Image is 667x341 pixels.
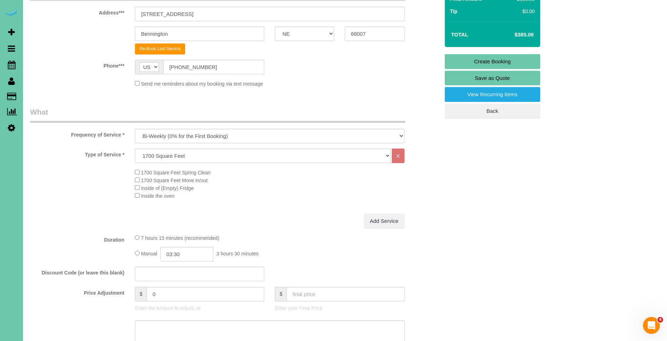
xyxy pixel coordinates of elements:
[514,8,535,15] div: $0.00
[450,8,458,15] label: Tip
[141,235,219,241] span: 7 hours 15 minutes (recommended)
[25,129,130,138] label: Frequency of Service *
[657,317,663,323] span: 4
[217,251,259,256] span: 3 hours 30 minutes
[25,267,130,276] label: Discount Code (or leave this blank)
[275,287,287,301] span: $
[141,170,211,175] span: 1700 Square Feet Spring Clean
[493,32,533,38] h4: $385.08
[287,287,404,301] input: final price
[643,317,660,334] iframe: Intercom live chat
[141,81,263,87] span: Send me reminders about my booking via text message
[141,193,175,199] span: Inside the oven
[135,305,264,312] p: Enter the Amount to Adjust, or
[141,251,157,256] span: Manual
[445,71,540,86] a: Save as Quote
[445,54,540,69] a: Create Booking
[275,305,404,312] p: Enter your Final Price
[30,107,405,123] legend: What
[135,287,147,301] span: $
[25,149,130,158] label: Type of Service *
[364,214,405,229] a: Add Service
[25,287,130,296] label: Price Adjustment
[445,104,540,119] a: Back
[141,178,207,183] span: 1700 Square Feet Move in/out
[445,87,540,102] a: View Recurring Items
[135,44,185,54] button: Re-Book Last Service
[4,7,18,17] img: Automaid Logo
[451,31,468,37] strong: Total
[141,185,194,191] span: Inside of (Empty) Fridge
[25,234,130,243] label: Duration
